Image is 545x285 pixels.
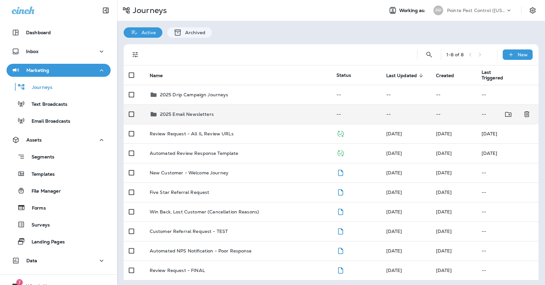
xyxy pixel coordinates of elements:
p: Assets [26,137,42,142]
td: [DATE] [476,143,538,163]
td: -- [381,85,431,104]
span: Last Triggered [482,70,515,81]
p: Customer Referral Request - TEST [150,229,228,234]
button: Collapse Sidebar [97,4,115,17]
span: Draft [336,189,345,195]
span: J-P Scoville [436,248,452,254]
span: Last Triggered [482,70,507,81]
span: Draft [336,208,345,214]
p: Pointe Pest Control ([US_STATE]) [447,8,506,13]
p: Segments [25,154,54,161]
button: Landing Pages [7,235,111,248]
p: Win Back, Lost Customer (Cancellation Reasons) [150,209,259,214]
span: Frank Carreno [386,228,402,234]
span: Published [336,150,345,156]
p: Marketing [26,68,49,73]
p: File Manager [25,188,61,195]
p: -- [482,170,533,175]
span: Created [436,73,454,78]
p: -- [482,190,533,195]
p: Forms [25,205,46,211]
button: Email Broadcasts [7,114,111,128]
p: Inbox [26,49,38,54]
div: PP [433,6,443,15]
p: Email Broadcasts [25,118,70,125]
p: 2025 Email Newsletters [160,112,214,117]
span: Maddie Madonecsky [386,170,402,176]
span: Created [436,73,463,78]
p: New [518,52,528,57]
td: -- [331,85,381,104]
button: Assets [7,133,111,146]
span: Draft [336,169,345,175]
p: Data [26,258,37,263]
button: Delete [520,108,533,121]
p: -- [482,209,533,214]
button: Marketing [7,64,111,77]
span: Last Updated [386,73,426,78]
span: Frank Carreno [436,228,452,234]
td: -- [431,85,476,104]
button: File Manager [7,184,111,197]
button: Data [7,254,111,267]
td: -- [431,104,476,124]
span: Published [336,130,345,136]
button: Filters [129,48,142,61]
p: Dashboard [26,30,51,35]
span: Caitlyn Harney [386,150,402,156]
p: -- [482,248,533,253]
span: Draft [336,267,345,273]
div: 1 - 8 of 8 [446,52,464,57]
p: Automated NPS Notification - Poor Response [150,248,252,253]
td: [DATE] [476,124,538,143]
button: Text Broadcasts [7,97,111,111]
span: Maddie Madonecsky [386,209,402,215]
button: Templates [7,167,111,181]
p: Journeys [130,6,167,15]
p: Active [138,30,156,35]
p: Templates [25,171,55,178]
span: Maddie Madonecsky [436,189,452,195]
p: Text Broadcasts [25,102,67,108]
button: Forms [7,201,111,214]
p: Automated Review Response Template [150,151,238,156]
p: -- [482,268,533,273]
span: Draft [336,228,345,234]
button: Move to folder [502,108,515,121]
p: New Customer - Welcome Journey [150,170,228,175]
button: Dashboard [7,26,111,39]
button: Settings [527,5,538,16]
span: J-P Scoville [436,131,452,137]
span: Name [150,73,163,78]
p: Five Star Referral Request [150,190,210,195]
span: Draft [336,247,345,253]
span: Name [150,73,171,78]
td: -- [476,85,538,104]
span: Last Updated [386,73,417,78]
span: Caitlyn Harney [436,150,452,156]
button: Journeys [7,80,111,94]
span: Maddie Madonecsky [436,170,452,176]
p: 2025 Drip Campaign Journeys [160,92,228,97]
span: Maddie Madonecsky [386,189,402,195]
button: Segments [7,150,111,164]
span: Status [336,72,351,78]
span: Working as: [399,8,427,13]
td: -- [331,104,381,124]
span: Anneke Cannon [436,267,452,273]
p: Landing Pages [25,239,65,245]
button: Search Journeys [423,48,436,61]
span: Jason Munk [386,131,402,137]
p: Journeys [25,85,52,91]
p: Review Request - FINAL [150,268,205,273]
p: Review Request - All IL Review URLs [150,131,234,136]
button: Inbox [7,45,111,58]
p: Archived [182,30,205,35]
p: -- [482,229,533,234]
span: Anneke Cannon [386,267,402,273]
td: -- [381,104,431,124]
span: J-P Scoville [386,248,402,254]
p: Surveys [25,222,50,228]
span: Maddie Madonecsky [436,209,452,215]
button: Surveys [7,218,111,231]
